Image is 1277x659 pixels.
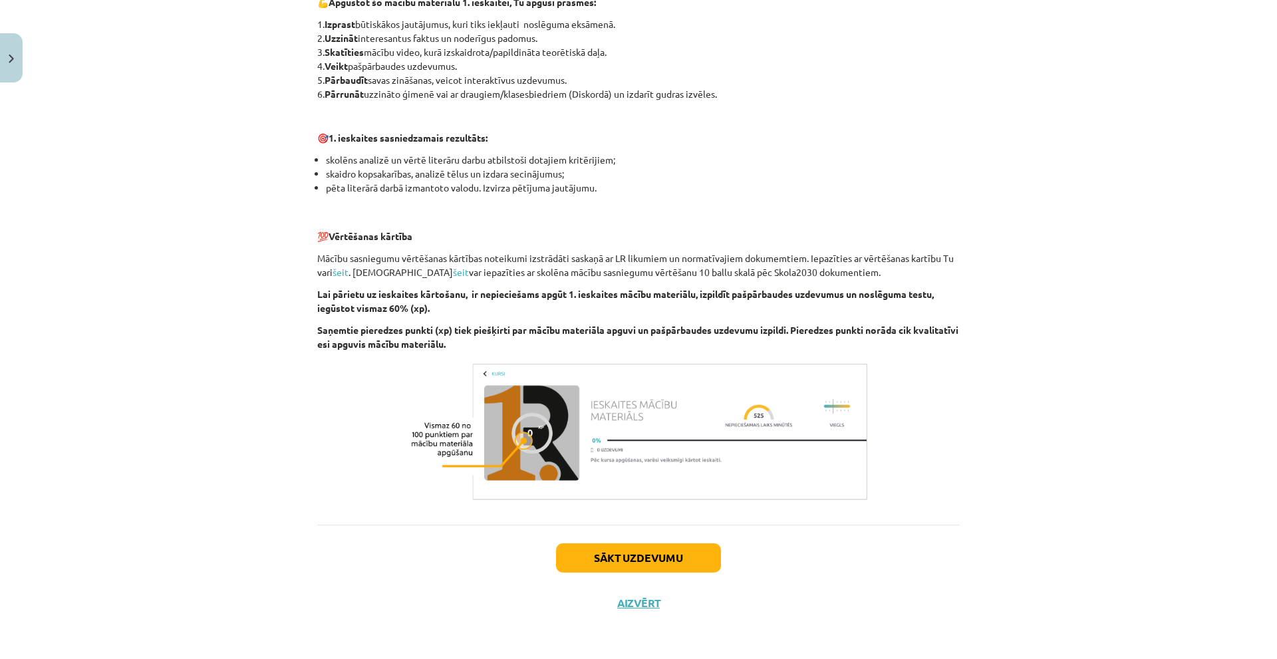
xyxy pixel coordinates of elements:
[329,132,488,144] strong: 1. ieskaites sasniedzamais rezultāts:
[325,74,368,86] b: Pārbaudīt
[556,543,721,573] button: Sākt uzdevumu
[325,88,364,100] b: Pārrunāt
[613,596,664,610] button: Aizvērt
[333,266,349,278] a: šeit
[325,32,358,44] b: Uzzināt
[453,266,469,278] a: šeit
[326,167,960,181] li: skaidro kopsakarības, analizē tēlus un izdara secinājumus;
[317,131,960,145] p: 🎯
[326,181,960,209] li: pēta literārā darbā izmantoto valodu. Izvirza pētījuma jautājumu.
[325,60,348,72] b: Veikt
[317,288,934,314] b: Lai pārietu uz ieskaites kārtošanu, ir nepieciešams apgūt 1. ieskaites mācību materiālu, izpildīt...
[317,215,960,243] p: 💯
[325,18,355,30] b: Izprast
[317,17,960,101] p: 1. būtiskākos jautājumus, kuri tiks iekļauti noslēguma eksāmenā. 2. interesantus faktus un noderī...
[326,153,960,167] li: skolēns analizē un vērtē literāru darbu atbilstoši dotajiem kritērijiem;
[317,324,958,350] b: Saņemtie pieredzes punkti (xp) tiek piešķirti par mācību materiāla apguvi un pašpārbaudes uzdevum...
[9,55,14,63] img: icon-close-lesson-0947bae3869378f0d4975bcd49f059093ad1ed9edebbc8119c70593378902aed.svg
[329,230,412,242] b: Vērtēšanas kārtība
[317,251,960,279] p: Mācību sasniegumu vērtēšanas kārtības noteikumi izstrādāti saskaņā ar LR likumiem un normatīvajie...
[325,46,364,58] b: Skatīties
